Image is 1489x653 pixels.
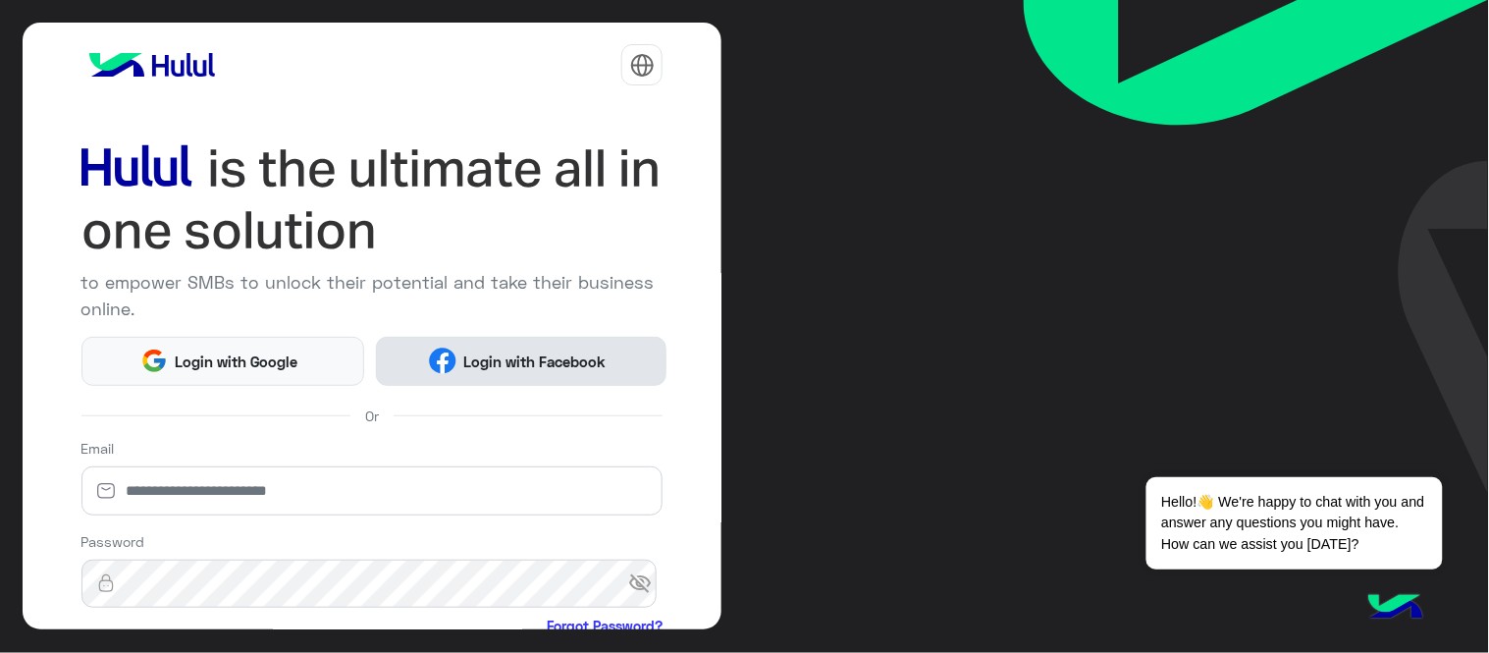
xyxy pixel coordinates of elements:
[140,348,167,374] img: Google
[81,573,131,593] img: lock
[429,348,455,374] img: Facebook
[168,351,305,373] span: Login with Google
[81,45,223,84] img: logo
[1146,477,1442,570] span: Hello!👋 We're happy to chat with you and answer any questions you might have. How can we assist y...
[547,616,663,636] a: Forgot Password?
[376,337,666,386] button: Login with Facebook
[628,567,664,602] span: visibility_off
[456,351,613,373] span: Login with Facebook
[81,137,664,262] img: hululLoginTitle_EN.svg
[81,337,365,386] button: Login with Google
[365,406,379,426] span: Or
[630,53,655,78] img: tab
[1361,574,1430,643] img: hulul-logo.png
[81,438,115,459] label: Email
[81,531,145,552] label: Password
[81,269,664,322] p: to empower SMBs to unlock their potential and take their business online.
[81,481,131,501] img: email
